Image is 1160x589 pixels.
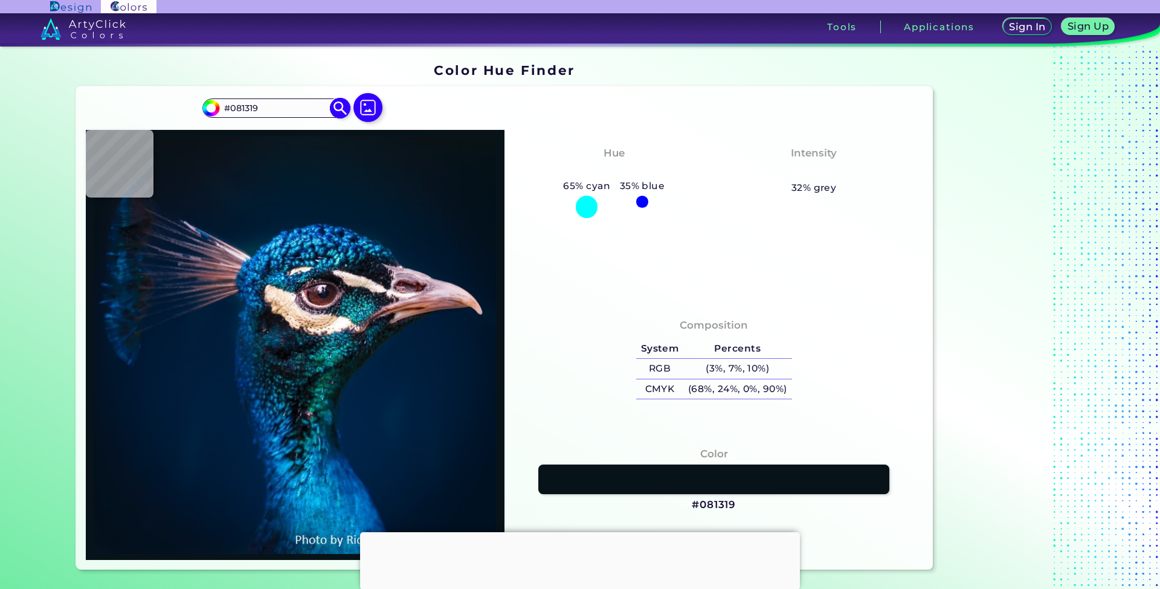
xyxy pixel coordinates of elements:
h5: System [636,338,683,358]
h5: (68%, 24%, 0%, 90%) [683,379,791,399]
h3: #081319 [692,498,736,512]
h5: Sign In [1010,22,1044,31]
h4: Intensity [791,144,837,162]
h3: Tools [827,22,857,31]
img: img_pavlin.jpg [92,136,498,554]
h5: RGB [636,359,683,379]
h5: CMYK [636,379,683,399]
h3: Applications [904,22,975,31]
img: icon picture [353,93,382,122]
iframe: Advertisement [360,532,800,587]
h4: Composition [680,317,748,334]
input: type color.. [219,100,332,116]
img: ArtyClick Design logo [50,1,91,13]
h4: Hue [604,144,625,162]
h5: Sign Up [1069,22,1107,31]
h4: Color [700,445,728,463]
h5: 35% blue [615,178,669,194]
img: icon search [330,98,351,119]
img: logo_artyclick_colors_white.svg [40,18,126,40]
h3: Medium [785,164,842,178]
h5: (3%, 7%, 10%) [683,359,791,379]
a: Sign Up [1063,19,1113,34]
h3: Bluish Cyan [575,164,653,178]
h1: Color Hue Finder [434,61,575,79]
h5: 65% cyan [559,178,615,194]
a: Sign In [1004,19,1050,34]
h5: 32% grey [791,180,837,196]
h5: Percents [683,338,791,358]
